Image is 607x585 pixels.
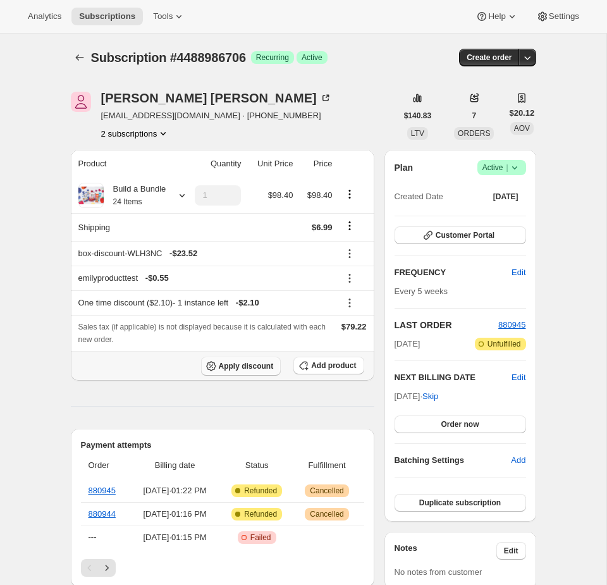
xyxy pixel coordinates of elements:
[395,567,482,577] span: No notes from customer
[395,338,420,350] span: [DATE]
[458,129,490,138] span: ORDERS
[78,323,326,344] span: Sales tax (if applicable) is not displayed because it is calculated with each new order.
[395,371,512,384] h2: NEXT BILLING DATE
[496,542,526,560] button: Edit
[395,494,526,512] button: Duplicate subscription
[529,8,587,25] button: Settings
[224,459,290,472] span: Status
[302,52,322,63] span: Active
[468,8,525,25] button: Help
[482,161,521,174] span: Active
[395,161,414,174] h2: Plan
[101,127,170,140] button: Product actions
[293,357,364,374] button: Add product
[511,454,525,467] span: Add
[441,419,479,429] span: Order now
[493,192,518,202] span: [DATE]
[81,452,130,479] th: Order
[512,371,525,384] button: Edit
[113,197,142,206] small: 24 Items
[464,107,484,125] button: 7
[395,454,512,467] h6: Batching Settings
[395,391,439,401] span: [DATE] ·
[404,111,431,121] span: $140.83
[395,286,448,296] span: Every 5 weeks
[81,559,364,577] nav: Pagination
[459,49,519,66] button: Create order
[133,459,216,472] span: Billing date
[101,109,332,122] span: [EMAIL_ADDRESS][DOMAIN_NAME] · [PHONE_NUMBER]
[133,508,216,520] span: [DATE] · 01:16 PM
[467,52,512,63] span: Create order
[180,150,245,178] th: Quantity
[201,357,281,376] button: Apply discount
[245,150,297,178] th: Unit Price
[411,129,424,138] span: LTV
[514,124,530,133] span: AOV
[487,339,521,349] span: Unfulfilled
[504,546,518,556] span: Edit
[298,459,357,472] span: Fulfillment
[79,11,135,22] span: Subscriptions
[297,150,336,178] th: Price
[71,213,181,241] th: Shipping
[133,484,216,497] span: [DATE] · 01:22 PM
[28,11,61,22] span: Analytics
[91,51,246,65] span: Subscription #4488986706
[498,320,525,329] a: 880945
[504,262,533,283] button: Edit
[472,111,476,121] span: 7
[395,542,496,560] h3: Notes
[307,190,333,200] span: $98.40
[506,163,508,173] span: |
[71,49,89,66] button: Subscriptions
[71,8,143,25] button: Subscriptions
[340,219,360,233] button: Shipping actions
[396,107,439,125] button: $140.83
[311,360,356,371] span: Add product
[89,533,97,542] span: ---
[395,319,499,331] h2: LAST ORDER
[145,272,169,285] span: - $0.55
[219,361,274,371] span: Apply discount
[415,386,446,407] button: Skip
[395,266,512,279] h2: FREQUENCY
[20,8,69,25] button: Analytics
[312,223,333,232] span: $6.99
[436,230,494,240] span: Customer Portal
[71,92,91,112] span: Emily Yuhas
[71,150,181,178] th: Product
[549,11,579,22] span: Settings
[81,439,364,452] h2: Payment attempts
[78,297,333,309] div: One time discount ($2.10) - 1 instance left
[512,266,525,279] span: Edit
[250,533,271,543] span: Failed
[395,226,526,244] button: Customer Portal
[422,390,438,403] span: Skip
[498,319,525,331] button: 880945
[98,559,116,577] button: Next
[310,486,343,496] span: Cancelled
[244,486,277,496] span: Refunded
[244,509,277,519] span: Refunded
[145,8,193,25] button: Tools
[395,190,443,203] span: Created Date
[133,531,216,544] span: [DATE] · 01:15 PM
[509,107,534,120] span: $20.12
[488,11,505,22] span: Help
[78,272,333,285] div: emilyproducttest
[310,509,343,519] span: Cancelled
[419,498,501,508] span: Duplicate subscription
[268,190,293,200] span: $98.40
[89,486,116,495] a: 880945
[395,416,526,433] button: Order now
[236,297,259,309] span: - $2.10
[78,247,333,260] div: box-discount-WLH3NC
[169,247,197,260] span: - $23.52
[89,509,116,519] a: 880944
[104,183,166,208] div: Build a Bundle
[341,322,367,331] span: $79.22
[153,11,173,22] span: Tools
